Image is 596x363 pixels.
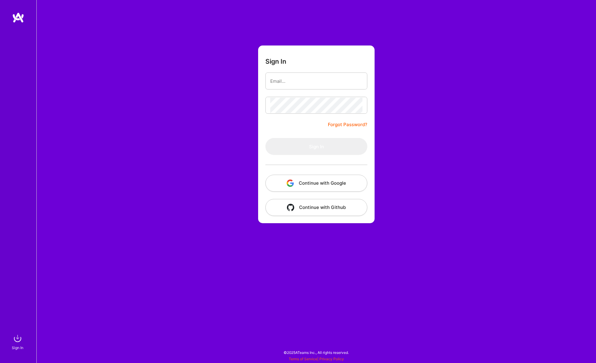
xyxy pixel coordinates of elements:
img: sign in [12,332,24,345]
a: Privacy Policy [319,357,344,361]
a: sign inSign In [13,332,24,351]
button: Continue with Google [265,175,367,192]
img: icon [287,180,294,187]
span: | [289,357,344,361]
a: Forgot Password? [328,121,367,128]
img: icon [287,204,294,211]
div: © 2025 ATeams Inc., All rights reserved. [36,345,596,360]
a: Terms of Service [289,357,317,361]
div: Sign In [12,345,23,351]
button: Sign In [265,138,367,155]
button: Continue with Github [265,199,367,216]
h3: Sign In [265,58,286,65]
input: Email... [270,73,362,89]
img: logo [12,12,24,23]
